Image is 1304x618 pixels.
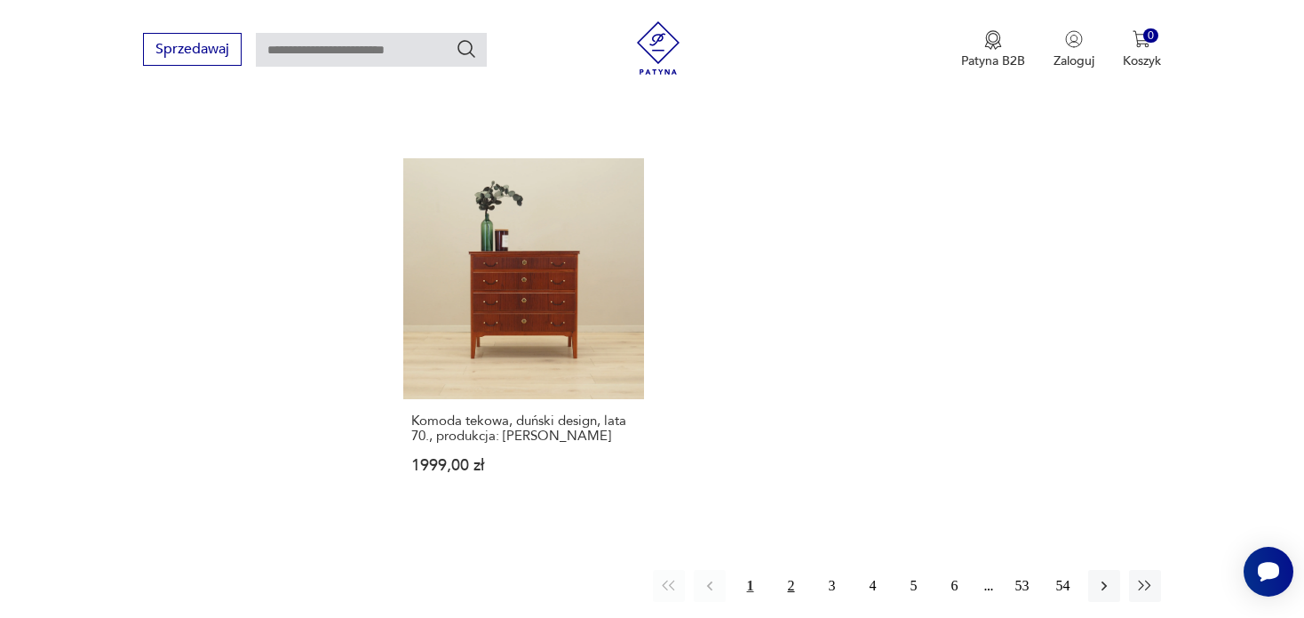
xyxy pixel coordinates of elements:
button: 53 [1006,570,1038,602]
p: Zaloguj [1054,52,1094,69]
img: Ikonka użytkownika [1065,30,1083,48]
button: 5 [898,570,930,602]
button: 1 [735,570,767,602]
p: 1999,00 zł [411,458,636,473]
button: 54 [1047,570,1079,602]
p: Koszyk [1123,52,1161,69]
div: 0 [1143,28,1158,44]
a: Komoda tekowa, duński design, lata 70., produkcja: DaniaKomoda tekowa, duński design, lata 70., p... [403,158,644,508]
a: Sprzedawaj [143,44,242,57]
button: Sprzedawaj [143,33,242,66]
button: 3 [816,570,848,602]
a: Ikona medaluPatyna B2B [961,30,1025,69]
iframe: Smartsupp widget button [1244,547,1293,597]
img: Ikona medalu [984,30,1002,50]
p: Patyna B2B [961,52,1025,69]
img: Ikona koszyka [1133,30,1150,48]
button: 4 [857,570,889,602]
button: Zaloguj [1054,30,1094,69]
button: Szukaj [456,38,477,60]
button: 2 [775,570,807,602]
img: Patyna - sklep z meblami i dekoracjami vintage [632,21,685,75]
button: 0Koszyk [1123,30,1161,69]
button: Patyna B2B [961,30,1025,69]
button: 6 [939,570,971,602]
h3: Komoda tekowa, duński design, lata 70., produkcja: [PERSON_NAME] [411,413,636,444]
